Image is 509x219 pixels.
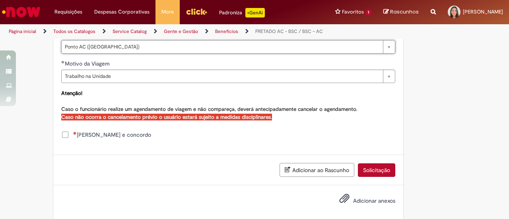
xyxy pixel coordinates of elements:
[365,9,371,16] span: 1
[61,90,82,97] strong: Atenção!
[1,4,42,20] img: ServiceNow
[53,28,95,35] a: Todos os Catálogos
[113,28,147,35] a: Service Catalog
[73,131,151,139] span: [PERSON_NAME] e concordo
[219,8,265,17] div: Padroniza
[390,8,419,16] span: Rascunhos
[255,28,323,35] a: FRETADO AC - BSC / BSC – AC
[94,8,150,16] span: Despesas Corporativas
[65,41,379,53] span: Ponto AC ([GEOGRAPHIC_DATA])
[161,8,174,16] span: More
[65,60,111,67] span: Motivo da Viagem
[463,8,503,15] span: [PERSON_NAME]
[54,8,82,16] span: Requisições
[353,198,395,205] span: Adicionar anexos
[342,8,364,16] span: Favoritos
[337,191,352,209] button: Adicionar anexos
[280,163,354,177] button: Adicionar ao Rascunho
[9,28,36,35] a: Página inicial
[186,6,207,17] img: click_logo_yellow_360x200.png
[215,28,238,35] a: Benefícios
[245,8,265,17] p: +GenAi
[6,24,333,39] ul: Trilhas de página
[358,163,395,177] button: Solicitação
[65,70,379,83] span: Trabalho na Unidade
[383,8,419,16] a: Rascunhos
[164,28,198,35] a: Gente e Gestão
[73,132,77,135] span: Necessários
[61,114,272,120] strong: Caso não ocorra o cancelamento prévio o usuário estará sujeito a medidas disciplinares.
[61,90,357,120] span: Caso o funcionário realize um agendamento de viagem e não compareça, deverá antecipadamente cance...
[61,60,65,64] span: Obrigatório Preenchido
